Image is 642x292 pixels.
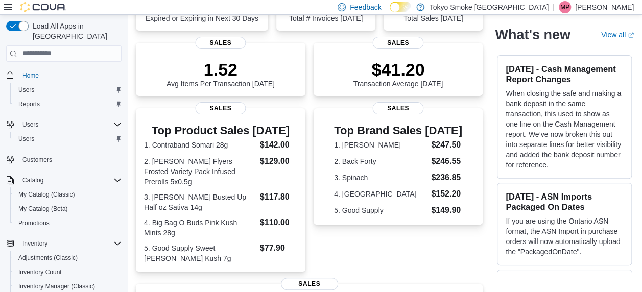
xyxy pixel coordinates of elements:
[628,32,634,38] svg: External link
[334,140,427,150] dt: 1. [PERSON_NAME]
[18,268,62,276] span: Inventory Count
[18,100,40,108] span: Reports
[20,2,66,12] img: Cova
[14,188,79,201] a: My Catalog (Classic)
[260,191,297,203] dd: $117.80
[14,188,122,201] span: My Catalog (Classic)
[350,2,381,12] span: Feedback
[22,120,38,129] span: Users
[144,140,256,150] dt: 1. Contraband Somari 28g
[495,27,570,43] h2: What's new
[167,59,275,88] div: Avg Items Per Transaction [DATE]
[14,266,66,278] a: Inventory Count
[144,156,256,187] dt: 2. [PERSON_NAME] Flyers Frosted Variety Pack Infused Prerolls 5x0.5g
[506,191,623,212] h3: [DATE] - ASN Imports Packaged On Dates
[14,84,122,96] span: Users
[14,252,82,264] a: Adjustments (Classic)
[2,173,126,187] button: Catalog
[14,133,122,145] span: Users
[14,98,122,110] span: Reports
[431,188,462,200] dd: $152.20
[18,190,75,199] span: My Catalog (Classic)
[22,239,47,248] span: Inventory
[167,59,275,80] p: 1.52
[22,156,52,164] span: Customers
[195,37,246,49] span: Sales
[334,156,427,166] dt: 2. Back Forty
[29,21,122,41] span: Load All Apps in [GEOGRAPHIC_DATA]
[10,83,126,97] button: Users
[2,152,126,167] button: Customers
[18,153,122,166] span: Customers
[18,118,42,131] button: Users
[14,133,38,145] a: Users
[14,203,122,215] span: My Catalog (Beta)
[260,155,297,167] dd: $129.00
[353,59,443,88] div: Transaction Average [DATE]
[260,242,297,254] dd: $77.90
[18,69,122,82] span: Home
[14,252,122,264] span: Adjustments (Classic)
[144,217,256,238] dt: 4. Big Bag O Buds Pink Kush Mints 28g
[14,217,54,229] a: Promotions
[506,64,623,84] h3: [DATE] - Cash Management Report Changes
[14,266,122,278] span: Inventory Count
[430,1,549,13] p: Tokyo Smoke [GEOGRAPHIC_DATA]
[10,97,126,111] button: Reports
[18,237,52,250] button: Inventory
[373,102,423,114] span: Sales
[373,37,423,49] span: Sales
[2,68,126,83] button: Home
[18,135,34,143] span: Users
[18,69,43,82] a: Home
[260,139,297,151] dd: $142.00
[14,84,38,96] a: Users
[431,155,462,167] dd: $246.55
[10,132,126,146] button: Users
[431,204,462,216] dd: $149.90
[10,202,126,216] button: My Catalog (Beta)
[10,265,126,279] button: Inventory Count
[334,205,427,215] dt: 5. Good Supply
[14,217,122,229] span: Promotions
[334,173,427,183] dt: 3. Spinach
[18,282,95,290] span: Inventory Manager (Classic)
[334,189,427,199] dt: 4. [GEOGRAPHIC_DATA]
[575,1,634,13] p: [PERSON_NAME]
[14,98,44,110] a: Reports
[22,176,43,184] span: Catalog
[334,125,462,137] h3: Top Brand Sales [DATE]
[431,172,462,184] dd: $236.85
[18,254,78,262] span: Adjustments (Classic)
[18,118,122,131] span: Users
[18,237,122,250] span: Inventory
[431,139,462,151] dd: $247.50
[2,236,126,251] button: Inventory
[601,31,634,39] a: View allExternal link
[2,117,126,132] button: Users
[144,243,256,263] dt: 5. Good Supply Sweet [PERSON_NAME] Kush 7g
[18,174,122,186] span: Catalog
[144,192,256,212] dt: 3. [PERSON_NAME] Busted Up Half oz Sativa 14g
[559,1,571,13] div: Mark Patafie
[18,205,68,213] span: My Catalog (Beta)
[144,125,297,137] h3: Top Product Sales [DATE]
[18,174,47,186] button: Catalog
[390,2,411,12] input: Dark Mode
[281,278,338,290] span: Sales
[506,88,623,170] p: When closing the safe and making a bank deposit in the same transaction, this used to show as one...
[14,203,72,215] a: My Catalog (Beta)
[18,154,56,166] a: Customers
[506,216,623,257] p: If you are using the Ontario ASN format, the ASN Import in purchase orders will now automatically...
[10,216,126,230] button: Promotions
[195,102,246,114] span: Sales
[560,1,569,13] span: MP
[10,251,126,265] button: Adjustments (Classic)
[18,219,50,227] span: Promotions
[260,216,297,229] dd: $110.00
[22,71,39,80] span: Home
[553,1,555,13] p: |
[18,86,34,94] span: Users
[353,59,443,80] p: $41.20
